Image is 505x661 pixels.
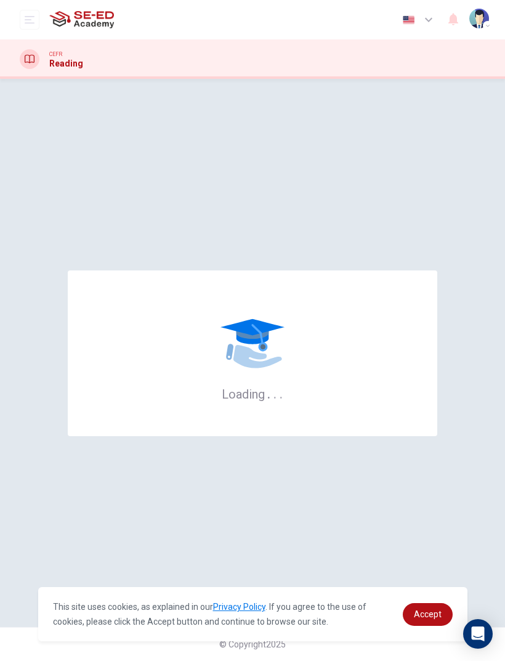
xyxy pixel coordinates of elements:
span: This site uses cookies, as explained in our . If you agree to the use of cookies, please click th... [53,602,366,627]
h6: . [273,383,277,403]
a: Privacy Policy [213,602,265,612]
span: Accept [414,609,442,619]
img: SE-ED Academy logo [49,7,114,32]
div: cookieconsent [38,587,467,641]
button: open mobile menu [20,10,39,30]
h1: Reading [49,59,83,68]
span: © Copyright 2025 [219,639,286,649]
div: Open Intercom Messenger [463,619,493,649]
h6: Loading [222,386,283,402]
h6: . [279,383,283,403]
img: Profile picture [469,9,489,28]
a: dismiss cookie message [403,603,453,626]
h6: . [267,383,271,403]
img: en [401,15,416,25]
span: CEFR [49,50,62,59]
